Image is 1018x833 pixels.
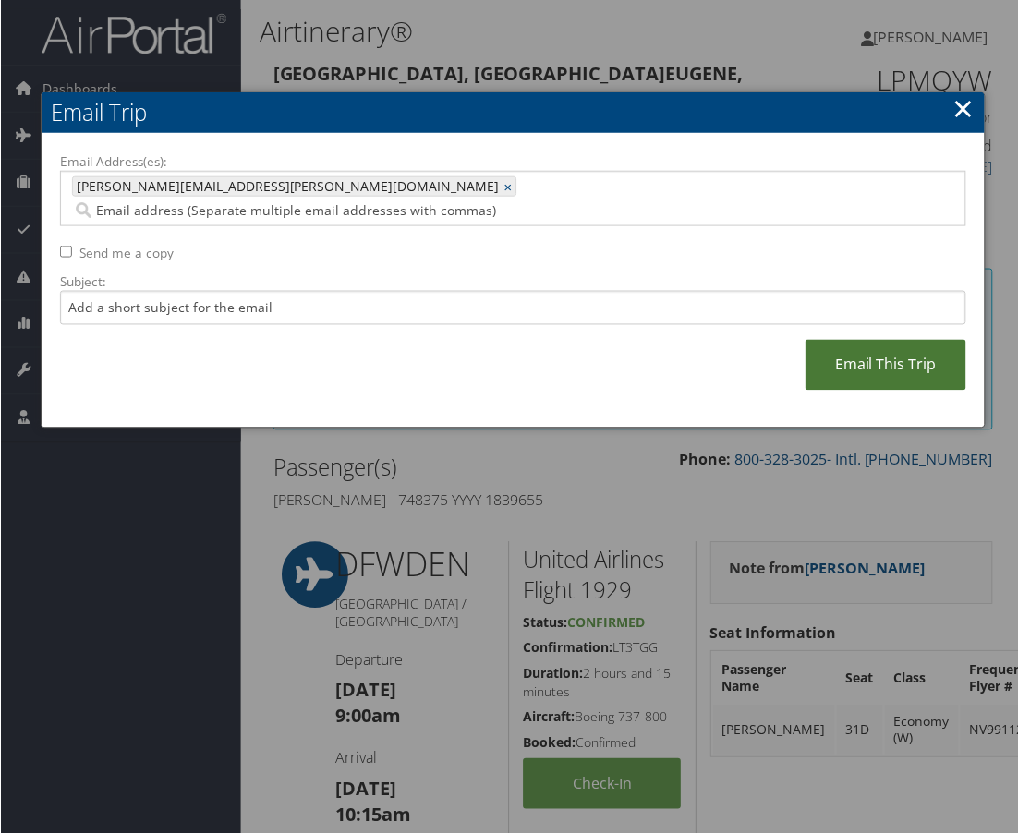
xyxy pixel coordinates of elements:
h2: Email Trip [41,92,985,133]
span: [PERSON_NAME][EMAIL_ADDRESS][PERSON_NAME][DOMAIN_NAME] [72,177,499,196]
input: Add a short subject for the email [59,291,966,325]
a: Email This Trip [806,340,966,391]
label: Email Address(es): [59,152,966,171]
a: × [503,177,515,196]
a: × [953,90,975,127]
label: Send me a copy [79,244,173,262]
label: Subject: [59,272,966,291]
input: Email address (Separate multiple email addresses with commas) [71,201,665,220]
